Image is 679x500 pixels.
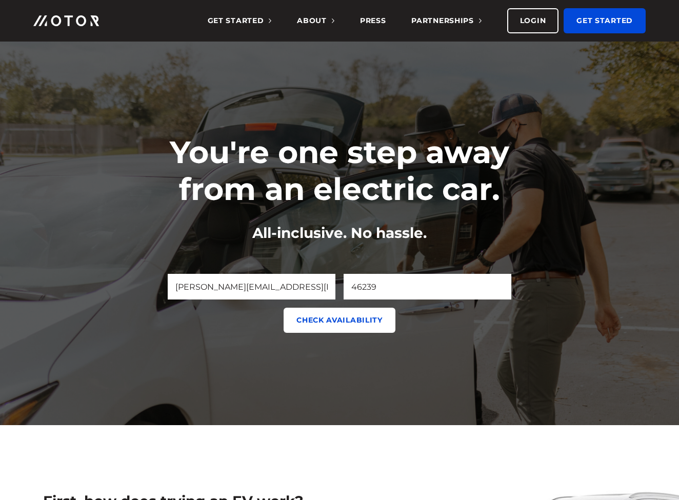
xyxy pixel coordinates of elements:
[134,223,545,243] div: All-inclusive. No hassle.
[284,308,395,333] input: Check Availability
[297,16,334,25] span: About
[33,15,99,26] img: Motor
[411,16,481,25] span: Partnerships
[344,274,511,299] input: Zipcode*
[507,8,559,33] a: Login
[168,274,335,299] input: Email@website.com
[564,8,646,33] a: Get Started
[134,134,545,208] h1: You're one step away from an electric car.
[208,16,272,25] span: Get Started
